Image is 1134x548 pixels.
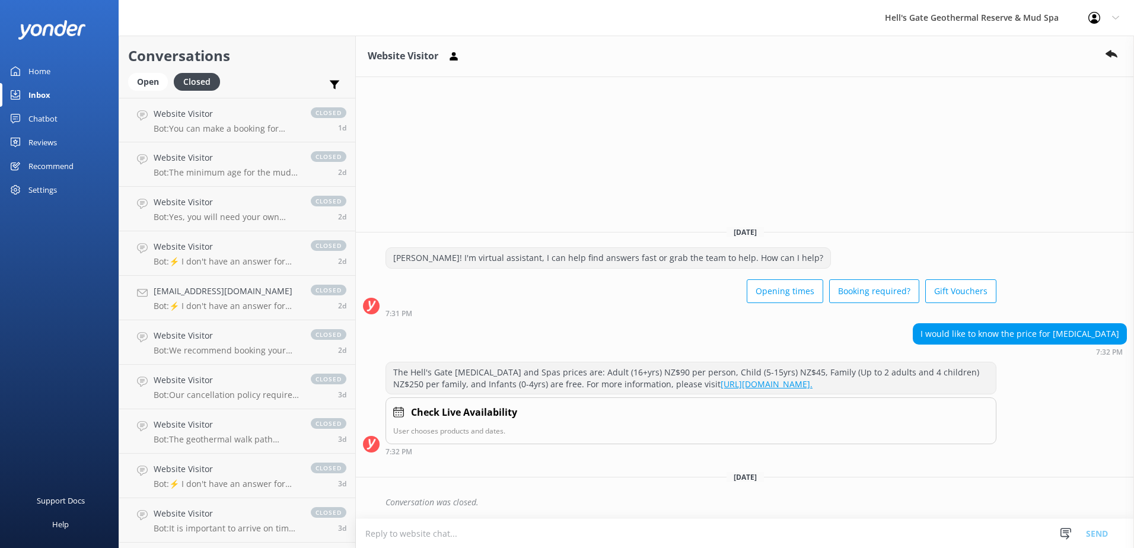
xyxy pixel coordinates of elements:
[119,409,355,454] a: Website VisitorBot:The geothermal walk path consists of loose metal and is undulating. During rai...
[154,240,299,253] h4: Website Visitor
[119,187,355,231] a: Website VisitorBot:Yes, you will need your own towels as they are not provided as part of the ent...
[925,279,996,303] button: Gift Vouchers
[338,301,346,311] span: Sep 21 2025 01:01pm (UTC +12:00) Pacific/Auckland
[721,378,813,390] a: [URL][DOMAIN_NAME].
[28,107,58,130] div: Chatbot
[119,454,355,498] a: Website VisitorBot:⚡ I don't have an answer for that in my knowledge base. Please try and rephras...
[128,44,346,67] h2: Conversations
[913,324,1126,344] div: I would like to know the price for [MEDICAL_DATA]
[154,212,299,222] p: Bot: Yes, you will need your own towels as they are not provided as part of the entrance price. H...
[338,123,346,133] span: Sep 22 2025 11:51am (UTC +12:00) Pacific/Auckland
[128,75,174,88] a: Open
[311,329,346,340] span: closed
[386,492,1127,512] div: Conversation was closed.
[154,256,299,267] p: Bot: ⚡ I don't have an answer for that in my knowledge base. Please try and rephrase your questio...
[363,492,1127,512] div: 2025-09-21T19:32:39.272
[154,507,299,520] h4: Website Visitor
[338,256,346,266] span: Sep 21 2025 01:02pm (UTC +12:00) Pacific/Auckland
[311,240,346,251] span: closed
[28,154,74,178] div: Recommend
[747,279,823,303] button: Opening times
[28,83,50,107] div: Inbox
[154,523,299,534] p: Bot: It is important to arrive on time to fully enjoy your experience, especially during the busy...
[154,123,299,134] p: Bot: You can make a booking for [DATE] online at [DOMAIN_NAME][URL], subject to availability.
[386,362,996,394] div: The Hell's Gate [MEDICAL_DATA] and Spas prices are: Adult (16+yrs) NZ$90 per person, Child (5-15y...
[311,507,346,518] span: closed
[18,20,86,40] img: yonder-white-logo.png
[154,434,299,445] p: Bot: The geothermal walk path consists of loose metal and is undulating. During rainy periods, pu...
[52,512,69,536] div: Help
[154,151,299,164] h4: Website Visitor
[119,276,355,320] a: [EMAIL_ADDRESS][DOMAIN_NAME]Bot:⚡ I don't have an answer for that in my knowledge base. Please tr...
[119,365,355,409] a: Website VisitorBot:Our cancellation policy requires 24 hours notice before the scheduled arrival ...
[154,285,299,298] h4: [EMAIL_ADDRESS][DOMAIN_NAME]
[128,73,168,91] div: Open
[119,498,355,543] a: Website VisitorBot:It is important to arrive on time to fully enjoy your experience, especially d...
[174,73,220,91] div: Closed
[154,418,299,431] h4: Website Visitor
[727,227,764,237] span: [DATE]
[154,196,299,209] h4: Website Visitor
[411,405,517,420] h4: Check Live Availability
[311,463,346,473] span: closed
[154,390,299,400] p: Bot: Our cancellation policy requires 24 hours notice before the scheduled arrival time for a ful...
[311,418,346,429] span: closed
[311,196,346,206] span: closed
[154,479,299,489] p: Bot: ⚡ I don't have an answer for that in my knowledge base. Please try and rephrase your questio...
[311,107,346,118] span: closed
[338,167,346,177] span: Sep 21 2025 01:40pm (UTC +12:00) Pacific/Auckland
[386,447,996,455] div: Sep 19 2025 07:32pm (UTC +12:00) Pacific/Auckland
[28,130,57,154] div: Reviews
[338,479,346,489] span: Sep 20 2025 07:19pm (UTC +12:00) Pacific/Auckland
[311,151,346,162] span: closed
[393,425,989,437] p: User chooses products and dates.
[386,310,412,317] strong: 7:31 PM
[829,279,919,303] button: Booking required?
[338,434,346,444] span: Sep 20 2025 09:03pm (UTC +12:00) Pacific/Auckland
[154,301,299,311] p: Bot: ⚡ I don't have an answer for that in my knowledge base. Please try and rephrase your questio...
[386,309,996,317] div: Sep 19 2025 07:31pm (UTC +12:00) Pacific/Auckland
[338,212,346,222] span: Sep 21 2025 01:08pm (UTC +12:00) Pacific/Auckland
[119,142,355,187] a: Website VisitorBot:The minimum age for the mud baths is 2.5 years, and for the sulphur spa, it is...
[338,523,346,533] span: Sep 20 2025 12:53pm (UTC +12:00) Pacific/Auckland
[28,59,50,83] div: Home
[154,107,299,120] h4: Website Visitor
[28,178,57,202] div: Settings
[727,472,764,482] span: [DATE]
[311,285,346,295] span: closed
[154,345,299,356] p: Bot: We recommend booking your package in advance to avoid disappointment. You can book online at...
[119,98,355,142] a: Website VisitorBot:You can make a booking for [DATE] online at [DOMAIN_NAME][URL], subject to ava...
[154,329,299,342] h4: Website Visitor
[1096,349,1123,356] strong: 7:32 PM
[386,248,830,268] div: [PERSON_NAME]! I'm virtual assistant, I can help find answers fast or grab the team to help. How ...
[119,231,355,276] a: Website VisitorBot:⚡ I don't have an answer for that in my knowledge base. Please try and rephras...
[154,374,299,387] h4: Website Visitor
[154,463,299,476] h4: Website Visitor
[154,167,299,178] p: Bot: The minimum age for the mud baths is 2.5 years, and for the sulphur spa, it is 6 months.
[386,448,412,455] strong: 7:32 PM
[368,49,438,64] h3: Website Visitor
[913,348,1127,356] div: Sep 19 2025 07:32pm (UTC +12:00) Pacific/Auckland
[311,374,346,384] span: closed
[37,489,85,512] div: Support Docs
[174,75,226,88] a: Closed
[338,390,346,400] span: Sep 21 2025 01:21am (UTC +12:00) Pacific/Auckland
[338,345,346,355] span: Sep 21 2025 10:40am (UTC +12:00) Pacific/Auckland
[119,320,355,365] a: Website VisitorBot:We recommend booking your package in advance to avoid disappointment. You can ...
